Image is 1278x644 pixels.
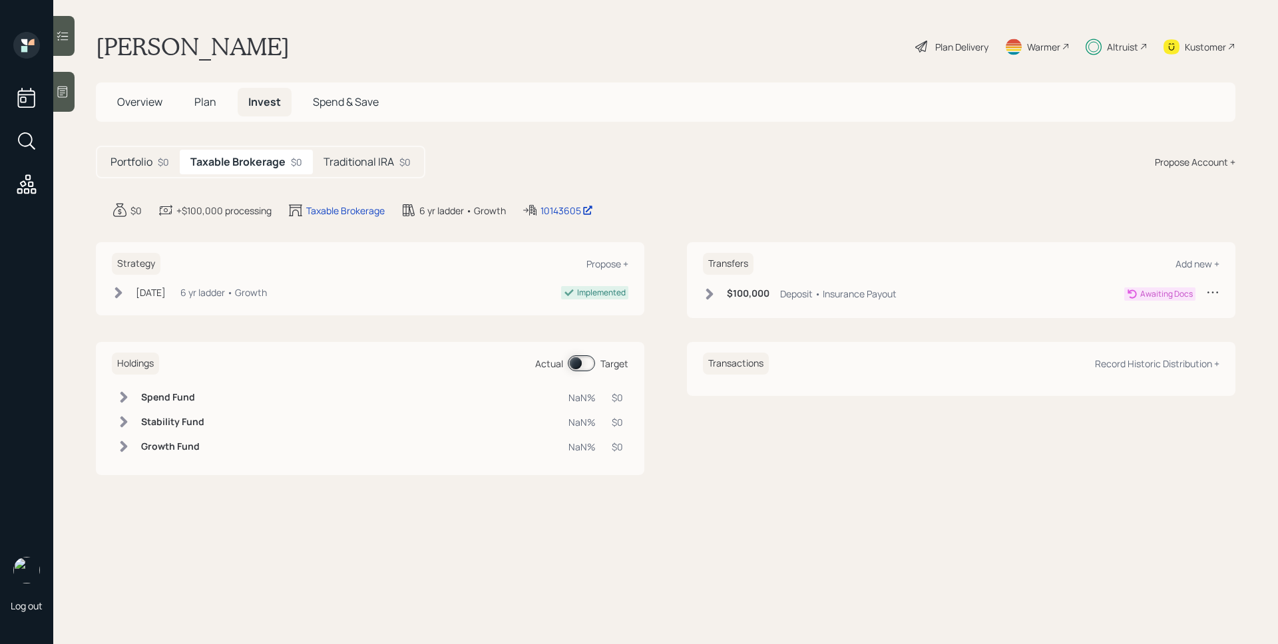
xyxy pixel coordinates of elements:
[577,287,626,299] div: Implemented
[96,32,290,61] h1: [PERSON_NAME]
[1027,40,1060,54] div: Warmer
[1140,288,1193,300] div: Awaiting Docs
[130,204,142,218] div: $0
[1175,257,1219,270] div: Add new +
[194,94,216,109] span: Plan
[11,599,43,612] div: Log out
[703,253,753,275] h6: Transfers
[291,155,302,169] div: $0
[612,391,623,404] div: $0
[535,357,563,371] div: Actual
[1095,357,1219,370] div: Record Historic Distribution +
[780,287,897,301] div: Deposit • Insurance Payout
[703,353,769,375] h6: Transactions
[1155,155,1235,169] div: Propose Account +
[313,94,379,109] span: Spend & Save
[13,557,40,583] img: james-distasi-headshot.png
[419,204,506,218] div: 6 yr ladder • Growth
[540,204,593,218] div: 10143605
[1185,40,1226,54] div: Kustomer
[176,204,272,218] div: +$100,000 processing
[586,257,628,270] div: Propose +
[141,392,204,403] h6: Spend Fund
[190,156,286,168] h5: Taxable Brokerage
[306,204,385,218] div: Taxable Brokerage
[136,285,166,299] div: [DATE]
[568,415,596,429] div: NaN%
[112,253,160,275] h6: Strategy
[248,94,281,109] span: Invest
[158,155,169,169] div: $0
[112,353,159,375] h6: Holdings
[935,40,988,54] div: Plan Delivery
[141,441,204,452] h6: Growth Fund
[612,415,623,429] div: $0
[568,391,596,404] div: NaN%
[110,156,152,168] h5: Portfolio
[727,288,769,299] h6: $100,000
[141,416,204,428] h6: Stability Fund
[399,155,411,169] div: $0
[568,440,596,454] div: NaN%
[612,440,623,454] div: $0
[600,357,628,371] div: Target
[117,94,162,109] span: Overview
[323,156,394,168] h5: Traditional IRA
[180,285,267,299] div: 6 yr ladder • Growth
[1107,40,1138,54] div: Altruist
